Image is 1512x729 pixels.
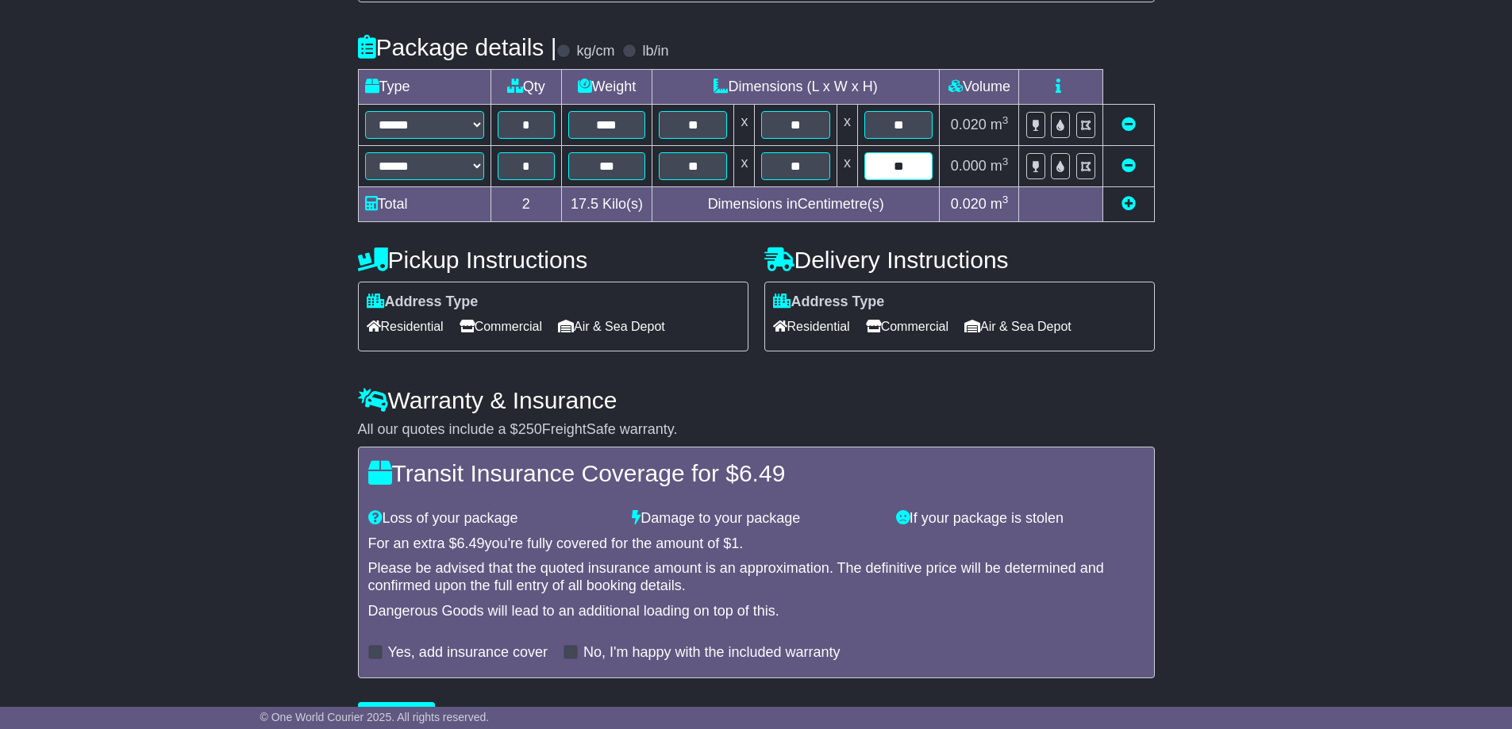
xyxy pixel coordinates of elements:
[460,314,542,339] span: Commercial
[558,314,665,339] span: Air & Sea Depot
[388,644,548,662] label: Yes, add insurance cover
[951,117,987,132] span: 0.020
[964,314,1071,339] span: Air & Sea Depot
[491,69,561,104] td: Qty
[368,460,1145,486] h4: Transit Insurance Coverage for $
[951,196,987,212] span: 0.020
[518,421,542,437] span: 250
[583,644,841,662] label: No, I'm happy with the included warranty
[358,387,1155,413] h4: Warranty & Insurance
[368,560,1145,594] div: Please be advised that the quoted insurance amount is an approximation. The definitive price will...
[888,510,1152,528] div: If your package is stolen
[561,186,652,221] td: Kilo(s)
[491,186,561,221] td: 2
[652,69,940,104] td: Dimensions (L x W x H)
[1002,194,1009,205] sup: 3
[734,104,755,145] td: x
[764,247,1155,273] h4: Delivery Instructions
[773,294,885,311] label: Address Type
[571,196,598,212] span: 17.5
[624,510,888,528] div: Damage to your package
[358,34,557,60] h4: Package details |
[652,186,940,221] td: Dimensions in Centimetre(s)
[837,104,857,145] td: x
[1002,155,1009,167] sup: 3
[576,43,614,60] label: kg/cm
[991,158,1009,174] span: m
[358,69,491,104] td: Type
[457,535,485,551] span: 6.49
[866,314,948,339] span: Commercial
[837,145,857,186] td: x
[1002,114,1009,126] sup: 3
[642,43,668,60] label: lb/in
[360,510,625,528] div: Loss of your package
[951,158,987,174] span: 0.000
[358,247,748,273] h4: Pickup Instructions
[1121,158,1136,174] a: Remove this item
[773,314,850,339] span: Residential
[1121,196,1136,212] a: Add new item
[260,711,490,723] span: © One World Courier 2025. All rights reserved.
[739,460,785,486] span: 6.49
[367,294,479,311] label: Address Type
[358,421,1155,439] div: All our quotes include a $ FreightSafe warranty.
[1121,117,1136,132] a: Remove this item
[368,603,1145,620] div: Dangerous Goods will lead to an additional loading on top of this.
[734,145,755,186] td: x
[358,186,491,221] td: Total
[991,196,1009,212] span: m
[367,314,444,339] span: Residential
[561,69,652,104] td: Weight
[368,535,1145,553] div: For an extra $ you're fully covered for the amount of $ .
[731,535,739,551] span: 1
[940,69,1019,104] td: Volume
[991,117,1009,132] span: m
